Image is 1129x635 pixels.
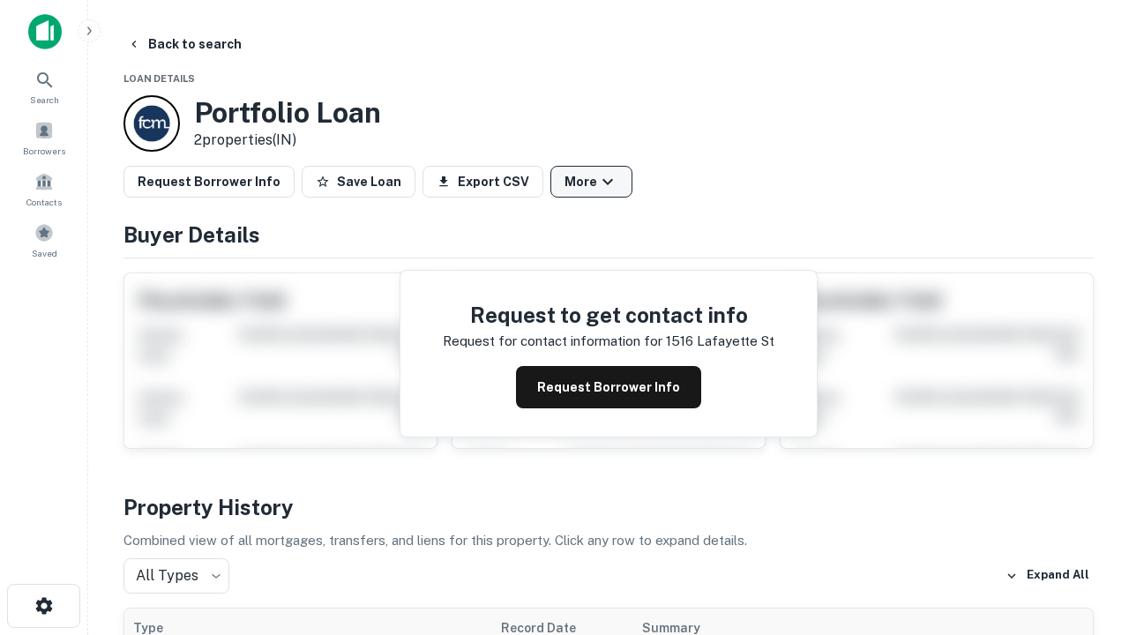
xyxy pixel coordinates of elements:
a: Contacts [5,165,83,213]
h4: Request to get contact info [443,299,774,331]
span: Saved [32,246,57,260]
button: More [550,166,632,198]
h4: Buyer Details [123,219,1094,250]
button: Save Loan [302,166,415,198]
p: 2 properties (IN) [194,130,381,151]
span: Loan Details [123,73,195,84]
button: Request Borrower Info [123,166,295,198]
a: Borrowers [5,114,83,161]
button: Expand All [1001,563,1094,589]
span: Search [30,93,59,107]
span: Borrowers [23,144,65,158]
div: All Types [123,558,229,594]
a: Search [5,63,83,110]
h4: Property History [123,491,1094,523]
span: Contacts [26,195,62,209]
button: Export CSV [422,166,543,198]
p: Request for contact information for [443,331,662,352]
button: Request Borrower Info [516,366,701,408]
p: Combined view of all mortgages, transfers, and liens for this property. Click any row to expand d... [123,530,1094,551]
iframe: Chat Widget [1041,437,1129,522]
button: Back to search [120,28,249,60]
img: capitalize-icon.png [28,14,62,49]
p: 1516 lafayette st [666,331,774,352]
a: Saved [5,216,83,264]
h3: Portfolio Loan [194,96,381,130]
